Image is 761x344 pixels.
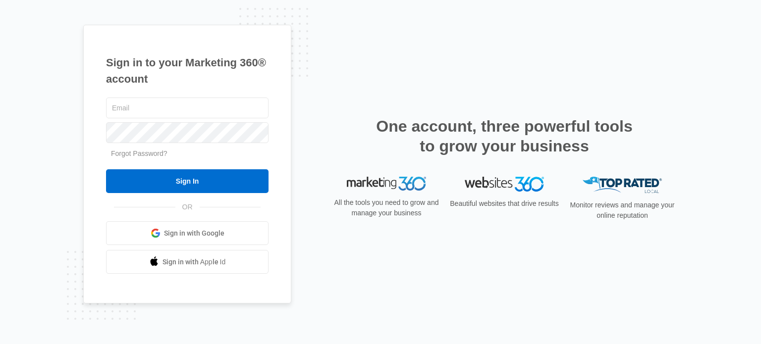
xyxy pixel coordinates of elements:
span: Sign in with Apple Id [163,257,226,267]
img: Top Rated Local [583,177,662,193]
span: Sign in with Google [164,228,224,239]
a: Sign in with Google [106,221,269,245]
span: OR [175,202,200,212]
p: Monitor reviews and manage your online reputation [567,200,678,221]
p: All the tools you need to grow and manage your business [331,197,442,218]
input: Sign In [106,169,269,193]
h1: Sign in to your Marketing 360® account [106,54,269,87]
a: Sign in with Apple Id [106,250,269,274]
p: Beautiful websites that drive results [449,198,560,209]
a: Forgot Password? [111,149,167,157]
img: Websites 360 [465,177,544,191]
img: Marketing 360 [347,177,426,191]
h2: One account, three powerful tools to grow your business [373,116,636,156]
input: Email [106,98,269,118]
